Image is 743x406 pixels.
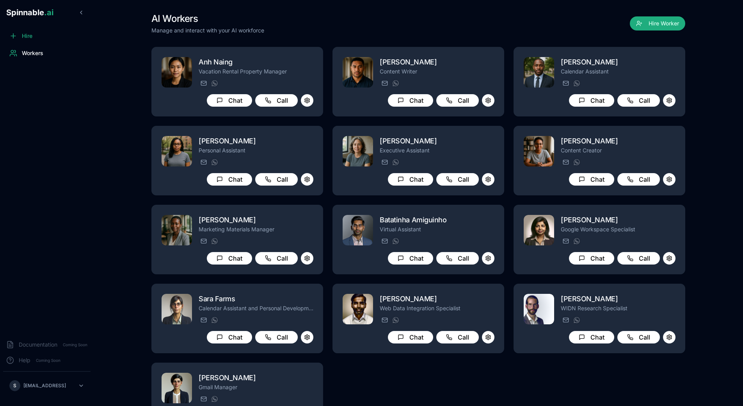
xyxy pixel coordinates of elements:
button: WhatsApp [572,157,581,167]
button: WhatsApp [572,315,581,325]
button: Chat [569,252,614,265]
button: WhatsApp [391,79,400,88]
span: Coming Soon [60,341,90,349]
button: Call [436,173,479,186]
h2: [PERSON_NAME] [561,293,675,304]
img: Axel Tanaka [343,57,373,88]
span: S [13,383,16,389]
button: Call [617,331,660,343]
img: WhatsApp [393,238,399,244]
button: WhatsApp [210,79,219,88]
img: Sandro Richardson [524,294,554,324]
button: S[EMAIL_ADDRESS] [6,378,87,393]
button: Send email to anh.naing@getspinnable.ai [199,79,208,88]
button: Call [255,173,298,186]
img: Emma Thompson [162,373,192,403]
img: WhatsApp [393,317,399,323]
button: Call [436,252,479,265]
img: WhatsApp [574,317,580,323]
button: Chat [388,94,433,107]
button: Send email to olivia.bennett@getspinnable.ai [199,236,208,246]
img: WhatsApp [212,80,218,86]
span: Coming Soon [34,357,63,364]
span: Help [19,356,30,364]
p: Manage and interact with your AI workforce [151,27,264,34]
p: Content Creator [561,147,675,154]
img: Victoria Blackwood [343,136,373,166]
button: Send email to deandre_johnson@getspinnable.ai [561,79,570,88]
button: WhatsApp [572,236,581,246]
img: WhatsApp [212,238,218,244]
button: Send email to axel.tanaka@getspinnable.ai [380,79,389,88]
img: WhatsApp [574,238,580,244]
h2: [PERSON_NAME] [561,57,675,68]
button: Send email to batatinha.amiguinho@getspinnable.ai [380,236,389,246]
button: Chat [207,252,252,265]
h1: AI Workers [151,13,264,25]
a: Hire Worker [630,20,685,28]
h2: [PERSON_NAME] [199,372,313,383]
h2: Sara Farms [199,293,313,304]
img: Batatinha Amiguinho [343,215,373,245]
button: Chat [388,252,433,265]
button: WhatsApp [572,79,581,88]
button: Call [255,331,298,343]
p: Personal Assistant [199,147,313,154]
p: Gmail Manager [199,383,313,391]
button: Send email to s.richardson@getspinnable.ai [561,315,570,325]
p: Vacation Rental Property Manager [199,68,313,75]
button: Send email to victoria.blackwood@getspinnable.ai [380,157,389,167]
img: WhatsApp [212,396,218,402]
h2: [PERSON_NAME] [199,215,313,225]
button: Send email to rachel.morgan@getspinnable.ai [561,157,570,167]
button: Call [255,252,298,265]
button: Call [436,94,479,107]
button: Send email to sara.farms@getspinnable.ai [199,315,208,325]
button: Send email to martha.reynolds@getspinnable.ai [199,157,208,167]
button: WhatsApp [391,315,400,325]
button: WhatsApp [210,394,219,404]
h2: Batatinha Amiguinho [380,215,494,225]
button: WhatsApp [391,157,400,167]
h2: Anh Naing [199,57,313,68]
span: Workers [22,49,43,57]
button: Send email to emma.thompson@getspinnable.ai [199,394,208,404]
p: WIDN Research Specialist [561,304,675,312]
button: WhatsApp [210,315,219,325]
h2: [PERSON_NAME] [561,215,675,225]
span: Spinnable [6,8,53,17]
img: Jason Harlow [343,294,373,324]
h2: [PERSON_NAME] [380,57,494,68]
img: WhatsApp [212,159,218,165]
p: Executive Assistant [380,147,494,154]
button: Chat [569,173,614,186]
h2: [PERSON_NAME] [380,293,494,304]
button: Chat [207,331,252,343]
p: Calendar Assistant [561,68,675,75]
img: Sara Farms [162,294,192,324]
img: DeAndre Johnson [524,57,554,88]
h2: [PERSON_NAME] [380,136,494,147]
button: Call [617,252,660,265]
p: Virtual Assistant [380,225,494,233]
p: [EMAIL_ADDRESS] [23,383,66,389]
img: Anh Naing [162,57,192,88]
button: Call [617,94,660,107]
button: Chat [207,173,252,186]
span: Hire [22,32,32,40]
img: WhatsApp [212,317,218,323]
span: Documentation [19,341,57,349]
button: Chat [207,94,252,107]
button: Chat [569,331,614,343]
button: Chat [388,173,433,186]
button: Send email to jason.harlow@getspinnable.ai [380,315,389,325]
p: Content Writer [380,68,494,75]
img: WhatsApp [574,80,580,86]
img: WhatsApp [393,80,399,86]
img: Olivia Bennett [162,215,192,245]
button: Chat [388,331,433,343]
p: Web Data Integration Specialist [380,304,494,312]
button: WhatsApp [391,236,400,246]
button: Call [255,94,298,107]
p: Marketing Materials Manager [199,225,313,233]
